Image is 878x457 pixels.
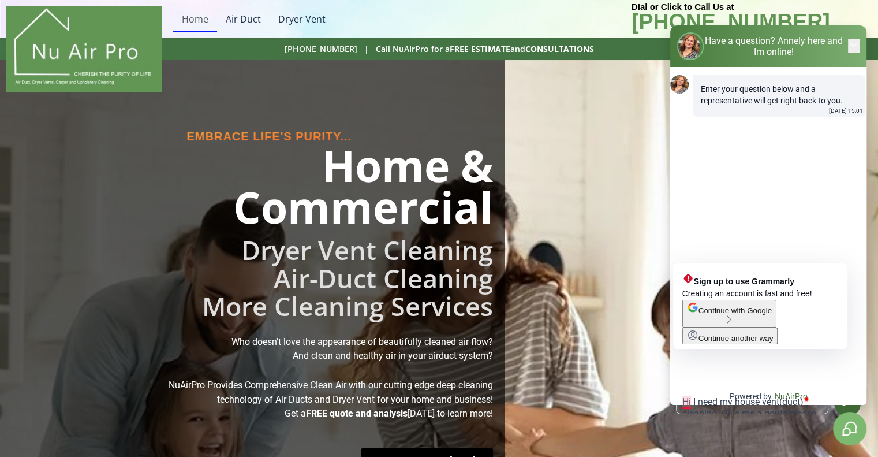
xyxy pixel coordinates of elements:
[632,21,830,31] a: [PHONE_NUMBER]
[285,408,493,419] span: Get a [DATE] to learn more!
[116,44,763,54] h2: [PHONE_NUMBER] | Call NuAIrPro for a and
[632,2,734,12] b: DIal or Click to Call Us at
[450,43,510,54] b: FREE ESTIMATE
[169,380,493,405] span: NuAirPro Provides Comprehensive Clean Air with our cutting edge deep cleaning technology of Air D...
[173,6,217,32] a: Home
[632,9,830,34] b: [PHONE_NUMBER]
[186,128,433,144] h1: EMBRACE LIFE'S PURITY...
[306,408,408,419] strong: FREE quote and analysis
[525,43,594,54] b: CONSULTATIONS
[270,6,334,32] a: Dryer Vent
[217,6,270,32] a: Air Duct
